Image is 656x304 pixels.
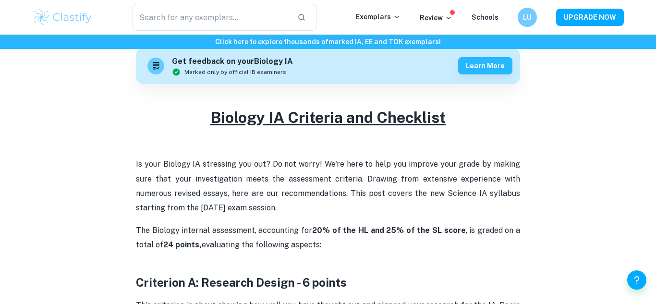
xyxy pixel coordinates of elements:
[136,276,347,289] strong: Criterion A: Research Design - 6 points
[32,8,93,27] img: Clastify logo
[136,159,522,212] span: Is your Biology IA stressing you out? Do not worry! We're here to help you improve your grade by ...
[312,226,466,235] strong: 20% of the HL and 25% of the SL score
[556,9,624,26] button: UPGRADE NOW
[136,48,520,84] a: Get feedback on yourBiology IAMarked only by official IB examinersLearn more
[522,12,533,23] h6: LU
[356,12,401,22] p: Exemplars
[133,4,290,31] input: Search for any exemplars...
[172,56,293,68] h6: Get feedback on your Biology IA
[627,270,646,290] button: Help and Feedback
[420,12,452,23] p: Review
[136,226,522,249] span: The Biology internal assessment, accounting for , is graded on a total of evaluating the followin...
[163,240,202,249] strong: 24 points,
[472,13,498,21] a: Schools
[518,8,537,27] button: LU
[184,68,286,76] span: Marked only by official IB examiners
[210,109,446,126] u: Biology IA Criteria and Checklist
[458,57,512,74] button: Learn more
[2,36,654,47] h6: Click here to explore thousands of marked IA, EE and TOK exemplars !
